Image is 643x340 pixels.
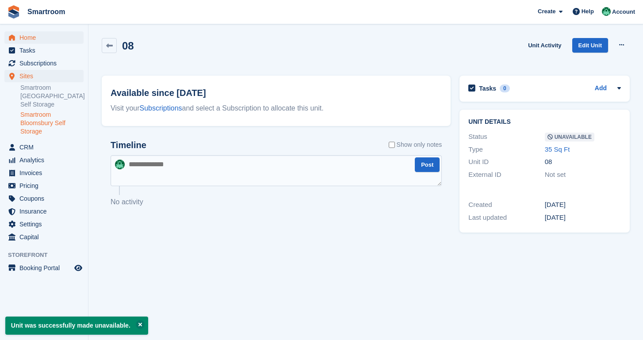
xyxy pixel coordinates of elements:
div: Type [468,145,544,155]
a: Edit Unit [572,38,608,53]
div: Visit your and select a Subscription to allocate this unit. [111,103,442,114]
span: Capital [19,231,73,243]
span: Booking Portal [19,262,73,274]
a: Preview store [73,263,84,273]
a: Subscriptions [140,104,182,112]
span: Coupons [19,192,73,205]
span: Tasks [19,44,73,57]
h2: Timeline [111,140,146,150]
span: Home [19,31,73,44]
div: Not set [545,170,621,180]
div: 08 [545,157,621,167]
img: Jacob Gabriel [602,7,611,16]
label: Show only notes [389,140,442,149]
a: menu [4,44,84,57]
a: Smartroom [24,4,69,19]
div: 0 [500,84,510,92]
span: Sites [19,70,73,82]
p: No activity [111,197,442,207]
a: menu [4,57,84,69]
div: Created [468,200,544,210]
span: Analytics [19,154,73,166]
div: External ID [468,170,544,180]
a: Unit Activity [524,38,565,53]
a: menu [4,154,84,166]
span: CRM [19,141,73,153]
span: Account [612,8,635,16]
div: Last updated [468,213,544,223]
div: [DATE] [545,213,621,223]
h2: Unit details [468,118,621,126]
span: Invoices [19,167,73,179]
span: Help [582,7,594,16]
div: Unit ID [468,157,544,167]
a: 35 Sq Ft [545,145,570,153]
span: Unavailable [545,133,594,141]
h2: 08 [122,40,134,52]
span: Create [538,7,555,16]
a: Add [595,84,607,94]
a: menu [4,70,84,82]
a: menu [4,31,84,44]
span: Pricing [19,180,73,192]
span: Storefront [8,251,88,260]
a: menu [4,180,84,192]
h2: Tasks [479,84,496,92]
span: Subscriptions [19,57,73,69]
button: Post [415,157,440,172]
a: menu [4,218,84,230]
div: [DATE] [545,200,621,210]
img: Jacob Gabriel [115,160,125,169]
a: Smartroom Bloomsbury Self Storage [20,111,84,136]
a: Smartroom [GEOGRAPHIC_DATA] Self Storage [20,84,84,109]
img: stora-icon-8386f47178a22dfd0bd8f6a31ec36ba5ce8667c1dd55bd0f319d3a0aa187defe.svg [7,5,20,19]
p: Unit was successfully made unavailable. [5,317,148,335]
a: menu [4,141,84,153]
div: Status [468,132,544,142]
span: Insurance [19,205,73,218]
a: menu [4,262,84,274]
h2: Available since [DATE] [111,86,442,99]
span: Settings [19,218,73,230]
input: Show only notes [389,140,395,149]
a: menu [4,167,84,179]
a: menu [4,205,84,218]
a: menu [4,231,84,243]
a: menu [4,192,84,205]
